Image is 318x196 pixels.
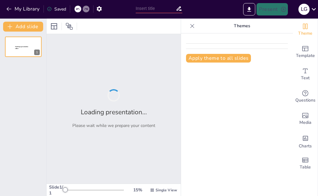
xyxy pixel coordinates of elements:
[293,63,318,85] div: Add text boxes
[301,75,310,81] span: Text
[186,54,251,63] button: Apply theme to all slides
[197,19,287,33] p: Themes
[293,41,318,63] div: Add ready made slides
[136,4,176,13] input: Insert title
[3,22,43,32] button: Add slide
[47,6,66,12] div: Saved
[293,108,318,130] div: Add images, graphics, shapes or video
[49,184,64,196] div: Slide 1 / 1
[299,143,312,150] span: Charts
[243,3,255,15] button: Export to PowerPoint
[295,97,316,104] span: Questions
[49,21,59,31] div: Layout
[293,130,318,152] div: Add charts and graphs
[298,30,312,37] span: Theme
[299,119,311,126] span: Media
[156,188,177,193] span: Single View
[81,108,147,116] h2: Loading presentation...
[72,123,155,128] p: Please wait while we prepare your content
[300,164,311,171] span: Table
[15,46,28,50] span: Sendsteps presentation editor
[296,52,315,59] span: Template
[293,152,318,175] div: Add a table
[66,23,73,30] span: Position
[298,4,310,15] div: L G
[293,85,318,108] div: Get real-time input from your audience
[293,19,318,41] div: Change the overall theme
[130,187,145,193] div: 15 %
[298,3,310,15] button: L G
[5,4,42,14] button: My Library
[34,50,40,55] div: 1
[5,37,42,57] div: 1
[257,3,288,15] button: Present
